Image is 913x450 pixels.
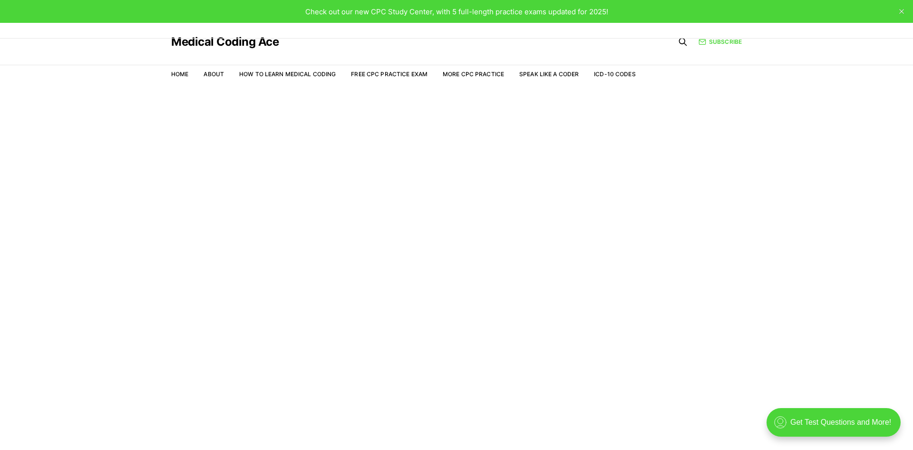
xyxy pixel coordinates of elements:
a: About [204,70,224,78]
iframe: portal-trigger [758,403,913,450]
a: Medical Coding Ace [171,36,279,48]
button: close [894,4,909,19]
a: Subscribe [699,38,742,46]
a: More CPC Practice [443,70,504,78]
a: ICD-10 Codes [594,70,635,78]
a: Home [171,70,188,78]
span: Check out our new CPC Study Center, with 5 full-length practice exams updated for 2025! [305,7,608,16]
a: Free CPC Practice Exam [351,70,427,78]
a: How to Learn Medical Coding [239,70,336,78]
a: Speak Like a Coder [519,70,579,78]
